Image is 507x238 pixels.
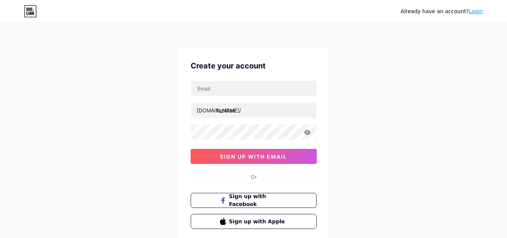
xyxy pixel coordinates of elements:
span: Sign up with Apple [229,218,287,226]
button: Sign up with Apple [191,214,317,229]
div: Already have an account? [401,8,483,15]
input: username [191,103,316,118]
a: Login [469,8,483,14]
div: Or [251,173,257,181]
span: Sign up with Facebook [229,193,287,208]
button: sign up with email [191,149,317,164]
div: Create your account [191,60,317,71]
span: sign up with email [220,153,287,160]
input: Email [191,81,316,96]
button: Sign up with Facebook [191,193,317,208]
div: [DOMAIN_NAME]/ [197,106,241,114]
